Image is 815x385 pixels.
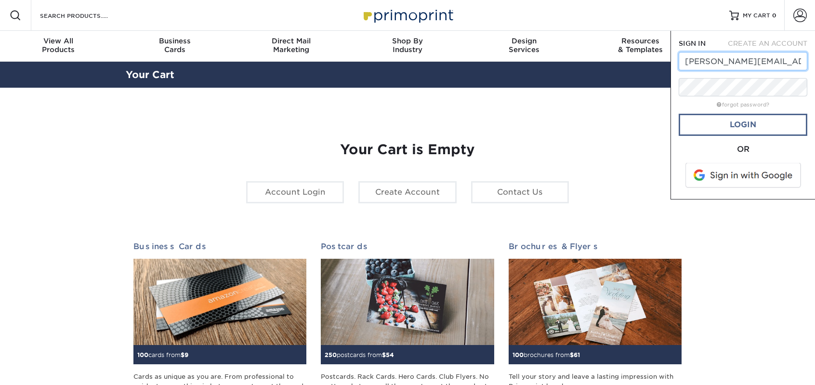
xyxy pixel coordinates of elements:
span: $ [570,351,574,358]
a: Resources& Templates [582,31,699,62]
img: Postcards [321,259,494,345]
span: MY CART [743,12,770,20]
input: SEARCH PRODUCTS..... [39,10,133,21]
a: Create Account [358,181,456,203]
span: SIGN IN [679,40,706,47]
span: Design [466,37,582,45]
span: 250 [325,351,337,358]
a: Login [679,114,807,136]
span: Direct Mail [233,37,349,45]
div: & Templates [582,37,699,54]
div: Marketing [233,37,349,54]
span: $ [382,351,386,358]
div: OR [679,144,807,155]
a: Account Login [246,181,344,203]
a: Direct MailMarketing [233,31,349,62]
span: 61 [574,351,580,358]
h2: Postcards [321,242,494,251]
small: postcards from [325,351,394,358]
span: CREATE AN ACCOUNT [728,40,807,47]
a: DesignServices [466,31,582,62]
input: Email [679,52,807,70]
div: Cards [117,37,233,54]
span: 54 [386,351,394,358]
span: 0 [772,12,776,19]
span: Shop By [349,37,466,45]
img: Business Cards [133,259,306,345]
a: forgot password? [717,102,769,108]
h2: Business Cards [133,242,306,251]
h2: Brochures & Flyers [509,242,682,251]
span: Resources [582,37,699,45]
span: 9 [184,351,188,358]
small: cards from [137,351,188,358]
div: Industry [349,37,466,54]
a: BusinessCards [117,31,233,62]
a: Contact Us [471,181,569,203]
a: Shop ByIndustry [349,31,466,62]
span: Business [117,37,233,45]
img: Brochures & Flyers [509,259,682,345]
h1: Your Cart is Empty [133,142,682,158]
img: Primoprint [359,5,456,26]
span: 100 [137,351,148,358]
a: Your Cart [126,69,174,80]
div: Services [466,37,582,54]
small: brochures from [513,351,580,358]
span: 100 [513,351,524,358]
span: $ [181,351,184,358]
